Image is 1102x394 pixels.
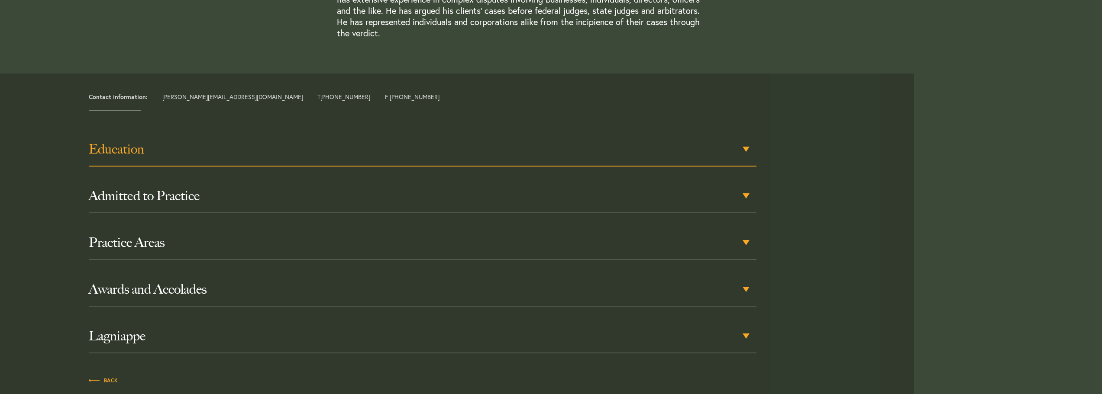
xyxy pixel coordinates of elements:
[89,93,148,101] strong: Contact information:
[89,282,756,297] h3: Awards and Accolades
[89,328,756,344] h3: Lagniappe
[89,141,756,157] h3: Education
[162,93,303,101] a: [PERSON_NAME][EMAIL_ADDRESS][DOMAIN_NAME]
[89,188,756,204] h3: Admitted to Practice
[89,235,756,250] h3: Practice Areas
[89,378,118,383] span: Back
[320,93,370,101] a: [PHONE_NUMBER]
[89,375,118,384] a: Back
[317,94,370,100] span: T
[385,94,440,100] span: F [PHONE_NUMBER]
